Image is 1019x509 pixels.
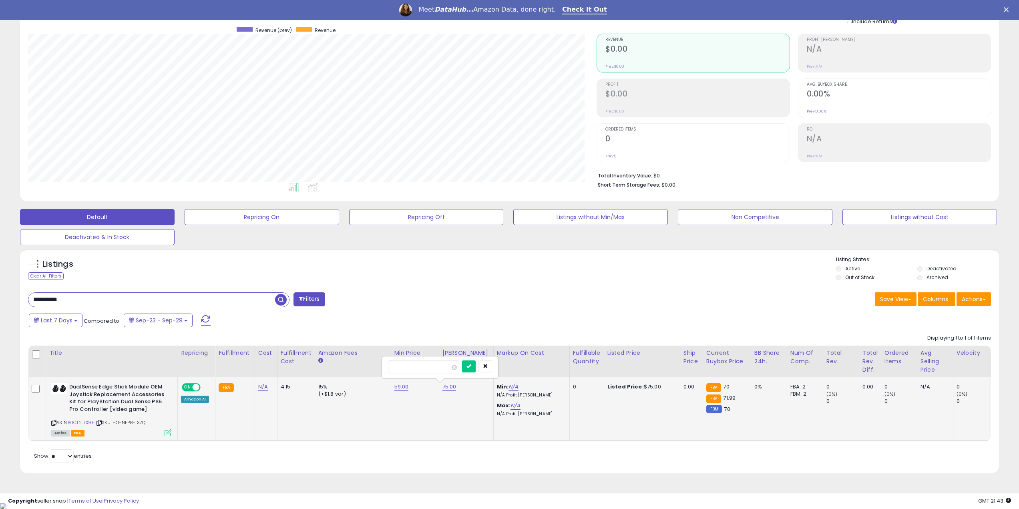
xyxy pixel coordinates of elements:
span: Revenue [315,27,336,34]
div: 4.15 [281,383,309,390]
b: Total Inventory Value: [598,172,652,179]
div: Velocity [957,349,986,357]
button: Default [20,209,175,225]
small: FBA [706,383,721,392]
h2: 0 [605,134,789,145]
div: Min Price [394,349,436,357]
div: Repricing [181,349,212,357]
i: DataHub... [434,6,473,13]
small: FBA [219,383,233,392]
button: Save View [875,292,916,306]
span: 2025-10-7 21:43 GMT [978,497,1011,505]
div: Ordered Items [884,349,914,366]
div: Meet Amazon Data, done right. [418,6,556,14]
div: FBA: 2 [790,383,817,390]
label: Out of Stock [845,274,874,281]
small: Prev: 0.00% [807,109,826,114]
span: Last 7 Days [41,316,72,324]
label: Active [845,265,860,272]
div: Markup on Cost [497,349,566,357]
button: Listings without Min/Max [513,209,668,225]
span: ON [183,384,193,391]
button: Repricing Off [349,209,504,225]
button: Non Competitive [678,209,832,225]
button: Listings without Cost [842,209,997,225]
a: Check It Out [562,6,607,14]
div: Ship Price [683,349,699,366]
button: Filters [293,292,325,306]
span: $0.00 [661,181,675,189]
p: Listing States: [836,256,999,264]
div: 0 [884,398,917,405]
small: Prev: N/A [807,64,822,69]
small: Prev: N/A [807,154,822,159]
span: Avg. Buybox Share [807,82,991,87]
span: 71.99 [723,394,736,402]
div: 0 [957,383,989,390]
div: Num of Comp. [790,349,820,366]
a: B0CL2JLX9F [68,419,94,426]
span: Ordered Items [605,127,789,132]
small: Prev: 0 [605,154,617,159]
div: Close [1004,7,1012,12]
div: seller snap | | [8,497,139,505]
button: Deactivated & In Stock [20,229,175,245]
div: (+$1.8 var) [318,390,385,398]
h5: Listings [42,259,73,270]
li: $0 [598,170,985,180]
div: Clear All Filters [28,272,64,280]
a: Privacy Policy [104,497,139,505]
a: N/A [508,383,518,391]
span: OFF [199,384,212,391]
div: 0 [826,398,859,405]
h2: N/A [807,134,991,145]
a: 75.00 [442,383,456,391]
label: Deactivated [927,265,957,272]
div: $75.00 [607,383,674,390]
h2: $0.00 [605,44,789,55]
div: Listed Price [607,349,677,357]
button: Sep-23 - Sep-29 [124,314,193,327]
div: ASIN: [51,383,171,435]
div: Total Rev. [826,349,856,366]
div: Fulfillable Quantity [573,349,601,366]
span: Show: entries [34,452,92,460]
button: Last 7 Days [29,314,82,327]
p: N/A Profit [PERSON_NAME] [497,392,563,398]
small: (0%) [884,391,896,397]
div: 0% [754,383,781,390]
span: Profit [PERSON_NAME] [807,38,991,42]
b: DualSense Edge Stick Module OEM Joystick Replacement Accessories Kit for PlayStation Dual Sense P... [69,383,167,415]
span: Revenue [605,38,789,42]
small: Prev: $0.00 [605,64,624,69]
b: Min: [497,383,509,390]
span: Columns [923,295,948,303]
small: (0%) [957,391,968,397]
div: Fulfillment [219,349,251,357]
div: 15% [318,383,385,390]
small: FBM [706,405,722,413]
b: Max: [497,402,511,409]
div: Cost [258,349,274,357]
div: Displaying 1 to 1 of 1 items [927,334,991,342]
div: BB Share 24h. [754,349,784,366]
span: Sep-23 - Sep-29 [136,316,183,324]
div: Total Rev. Diff. [862,349,878,374]
div: 0 [884,383,917,390]
span: Profit [605,82,789,87]
div: Fulfillment Cost [281,349,312,366]
label: Archived [927,274,948,281]
button: Columns [918,292,955,306]
a: Terms of Use [68,497,103,505]
a: N/A [258,383,268,391]
a: N/A [511,402,520,410]
span: FBA [71,430,84,437]
h2: N/A [807,44,991,55]
img: 31ZF5H4wewL._SL40_.jpg [51,383,67,394]
div: FBM: 2 [790,390,817,398]
div: Avg Selling Price [921,349,950,374]
div: 0 [957,398,989,405]
div: 0.00 [683,383,697,390]
span: Compared to: [84,317,121,325]
b: Short Term Storage Fees: [598,181,660,188]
